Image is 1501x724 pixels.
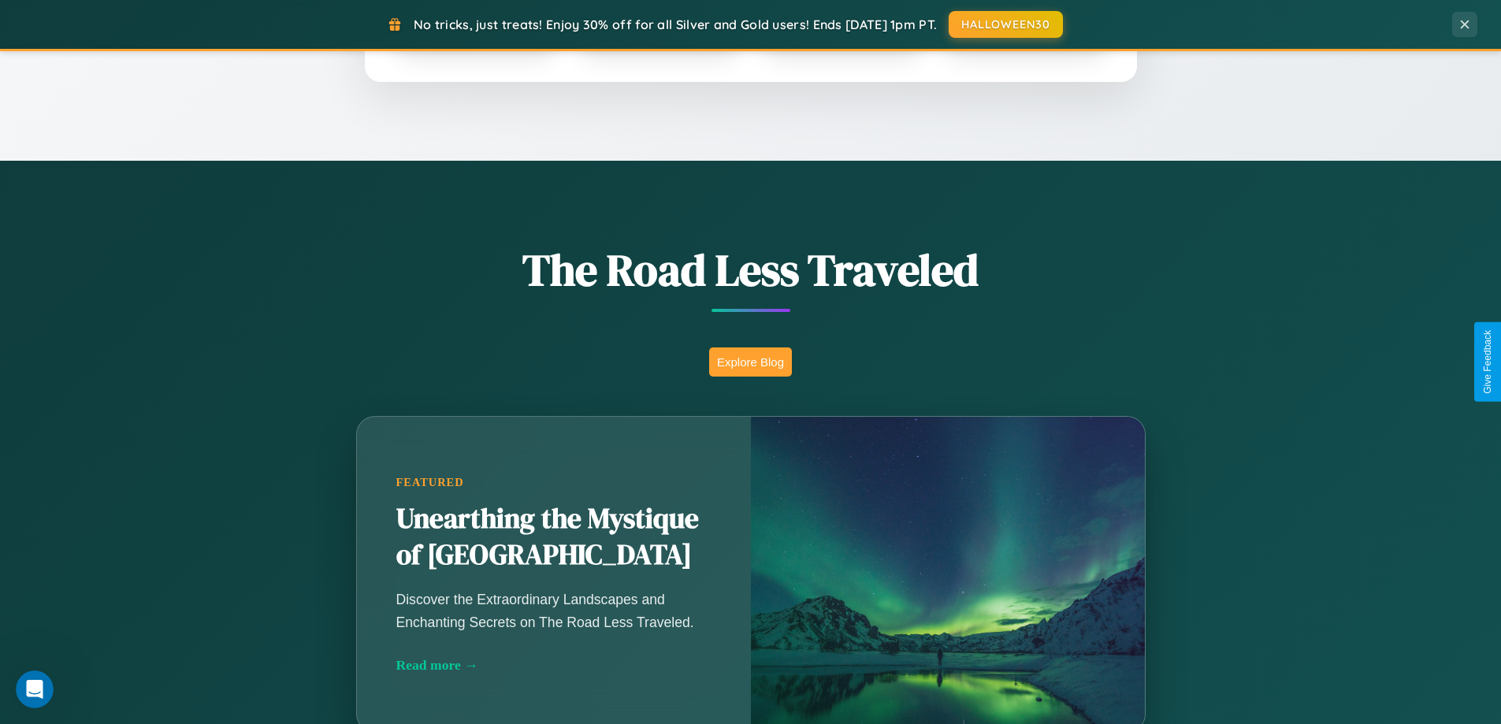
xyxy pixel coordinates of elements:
span: No tricks, just treats! Enjoy 30% off for all Silver and Gold users! Ends [DATE] 1pm PT. [414,17,937,32]
h1: The Road Less Traveled [278,239,1224,300]
h2: Unearthing the Mystique of [GEOGRAPHIC_DATA] [396,501,711,574]
p: Discover the Extraordinary Landscapes and Enchanting Secrets on The Road Less Traveled. [396,588,711,633]
div: Read more → [396,657,711,674]
iframe: Intercom live chat [16,670,54,708]
div: Featured [396,476,711,489]
button: HALLOWEEN30 [949,11,1063,38]
button: Explore Blog [709,347,792,377]
div: Give Feedback [1482,330,1493,394]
